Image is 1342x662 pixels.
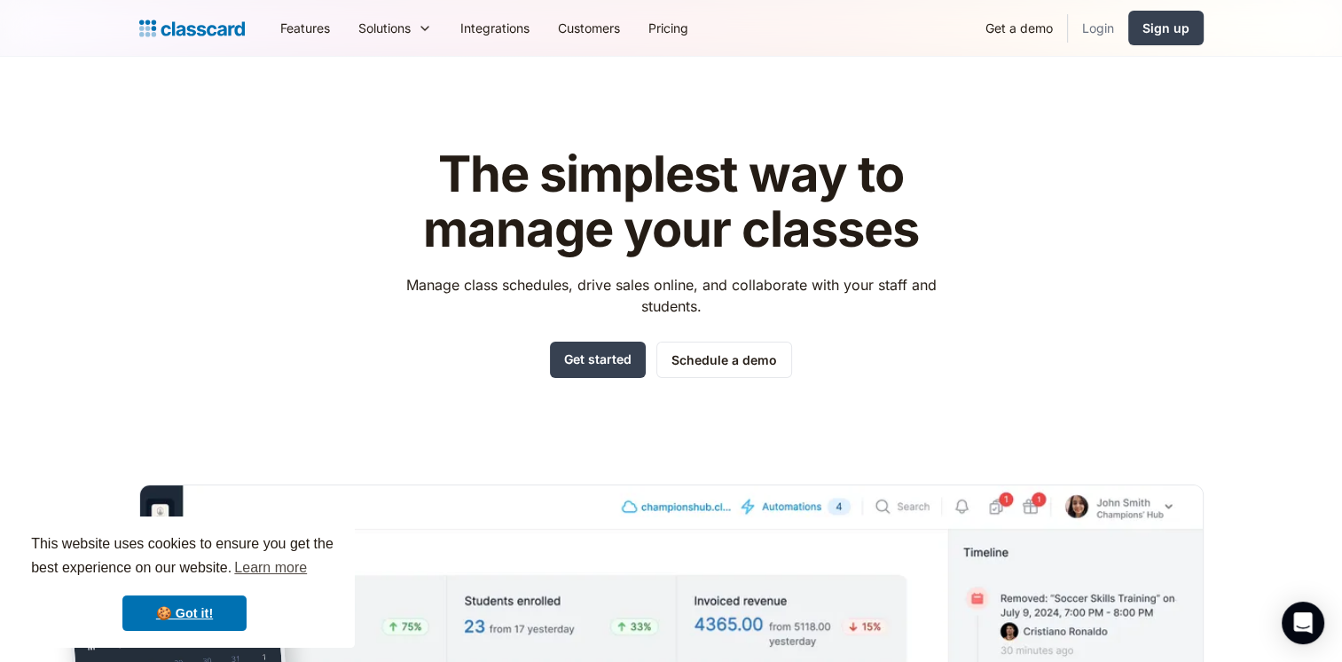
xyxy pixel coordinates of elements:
[389,274,953,317] p: Manage class schedules, drive sales online, and collaborate with your staff and students.
[634,8,702,48] a: Pricing
[1282,602,1324,644] div: Open Intercom Messenger
[139,16,245,41] a: home
[266,8,344,48] a: Features
[1142,19,1189,37] div: Sign up
[232,555,310,581] a: learn more about cookies
[971,8,1067,48] a: Get a demo
[31,533,338,581] span: This website uses cookies to ensure you get the best experience on our website.
[1128,11,1204,45] a: Sign up
[656,342,792,378] a: Schedule a demo
[544,8,634,48] a: Customers
[122,595,247,631] a: dismiss cookie message
[1068,8,1128,48] a: Login
[344,8,446,48] div: Solutions
[358,19,411,37] div: Solutions
[550,342,646,378] a: Get started
[389,147,953,256] h1: The simplest way to manage your classes
[14,516,355,648] div: cookieconsent
[446,8,544,48] a: Integrations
